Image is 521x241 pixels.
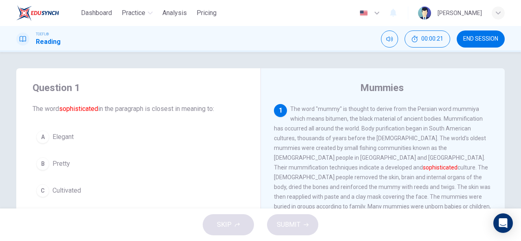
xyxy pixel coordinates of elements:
div: 1 [274,104,287,117]
button: END SESSION [457,30,505,48]
div: C [36,184,49,197]
img: Profile picture [418,7,431,20]
div: A [36,130,49,143]
span: The word in the paragraph is closest in meaning to: [33,104,244,114]
img: en [359,10,369,16]
button: Practice [118,6,156,20]
button: Pricing [193,6,220,20]
span: Practice [122,8,145,18]
button: 00:00:21 [405,30,450,48]
span: Elegant [53,132,74,142]
div: Open Intercom Messenger [493,213,513,233]
button: AElegant [33,127,244,147]
button: BPretty [33,154,244,174]
div: B [36,157,49,170]
button: CCultivated [33,180,244,201]
div: Hide [405,30,450,48]
span: Analysis [162,8,187,18]
span: Dashboard [81,8,112,18]
h1: Reading [36,37,61,47]
font: sophisticated [423,164,458,171]
span: Pretty [53,159,70,169]
div: [PERSON_NAME] [438,8,482,18]
span: END SESSION [463,36,498,42]
span: TOEFL® [36,31,49,37]
div: Mute [381,30,398,48]
span: Pricing [197,8,217,18]
font: sophisticated [59,105,98,113]
span: 00:00:21 [421,36,443,42]
span: Cultivated [53,186,81,195]
a: EduSynch logo [16,5,78,21]
img: EduSynch logo [16,5,59,21]
button: DFancy [33,207,244,228]
button: Analysis [159,6,190,20]
h4: Question 1 [33,81,244,94]
h4: Mummies [360,81,404,94]
button: Dashboard [78,6,115,20]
